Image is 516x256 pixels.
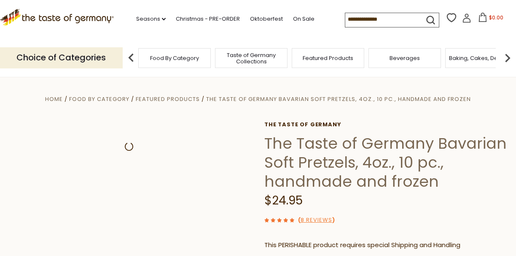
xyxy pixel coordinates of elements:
[123,49,140,66] img: previous arrow
[264,240,510,251] p: This PERISHABLE product requires special Shipping and Handling
[136,14,166,24] a: Seasons
[264,121,510,128] a: The Taste of Germany
[45,95,63,103] a: Home
[69,95,129,103] a: Food By Category
[303,55,353,61] a: Featured Products
[390,55,420,61] a: Beverages
[449,55,514,61] a: Baking, Cakes, Desserts
[150,55,199,61] a: Food By Category
[298,216,335,224] span: ( )
[264,134,510,191] h1: The Taste of Germany Bavarian Soft Pretzels, 4oz., 10 pc., handmade and frozen
[473,13,509,25] button: $0.00
[499,49,516,66] img: next arrow
[489,14,503,21] span: $0.00
[218,52,285,65] a: Taste of Germany Collections
[176,14,240,24] a: Christmas - PRE-ORDER
[264,192,303,209] span: $24.95
[293,14,314,24] a: On Sale
[206,95,471,103] a: The Taste of Germany Bavarian Soft Pretzels, 4oz., 10 pc., handmade and frozen
[301,216,332,225] a: 8 Reviews
[250,14,283,24] a: Oktoberfest
[136,95,200,103] a: Featured Products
